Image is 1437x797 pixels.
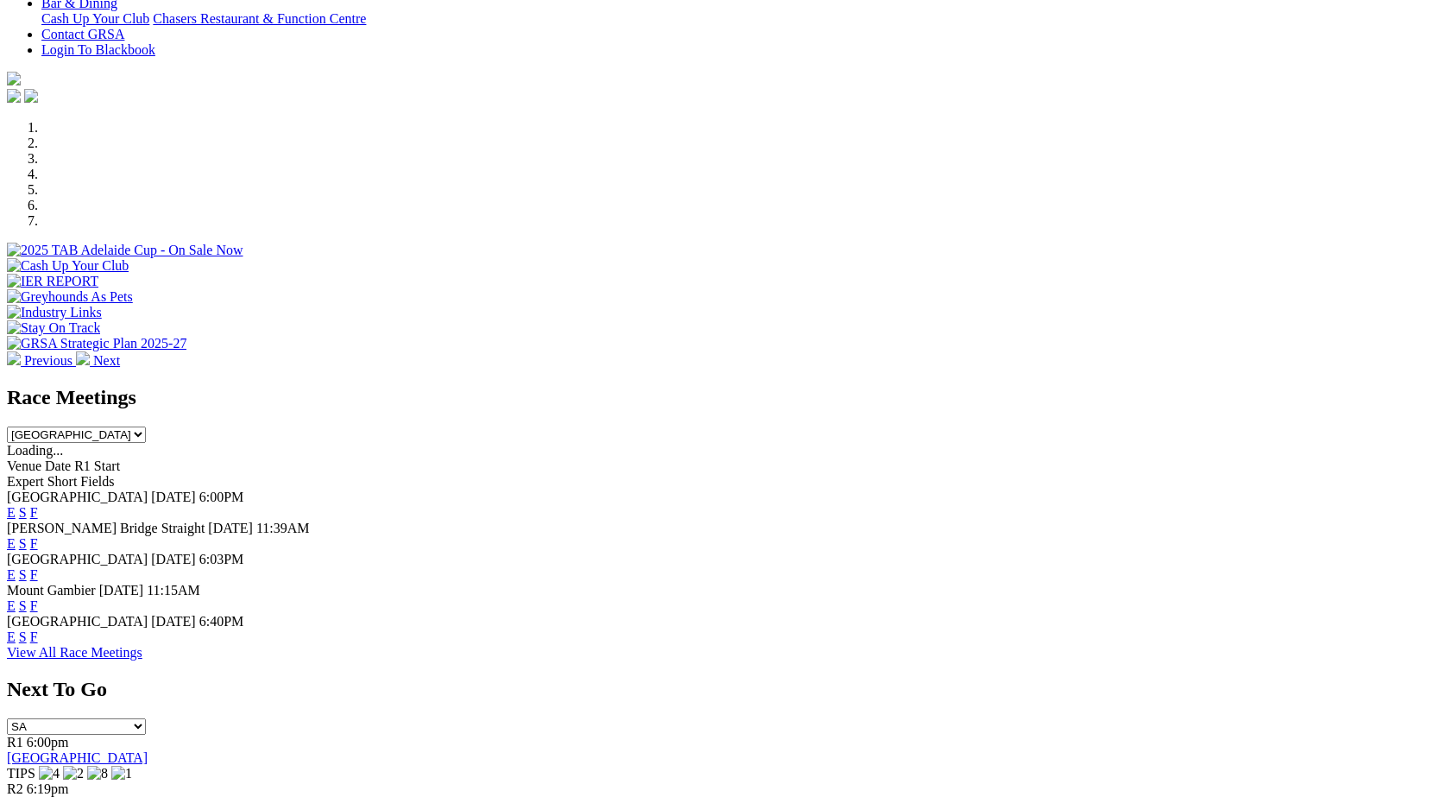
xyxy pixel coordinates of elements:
span: [DATE] [208,521,253,535]
img: GRSA Strategic Plan 2025-27 [7,336,186,351]
span: R1 [7,735,23,750]
span: R1 Start [74,459,120,473]
span: 11:39AM [256,521,310,535]
a: E [7,629,16,644]
img: 4 [39,766,60,781]
span: [GEOGRAPHIC_DATA] [7,552,148,566]
img: 2025 TAB Adelaide Cup - On Sale Now [7,243,243,258]
img: 2 [63,766,84,781]
img: Industry Links [7,305,102,320]
span: [DATE] [99,583,144,598]
a: E [7,598,16,613]
span: Short [47,474,78,489]
a: Next [76,353,120,368]
span: Next [93,353,120,368]
img: facebook.svg [7,89,21,103]
a: [GEOGRAPHIC_DATA] [7,750,148,765]
h2: Next To Go [7,678,1430,701]
span: [DATE] [151,552,196,566]
a: F [30,505,38,520]
a: F [30,567,38,582]
span: 11:15AM [147,583,200,598]
span: 6:00pm [27,735,69,750]
h2: Race Meetings [7,386,1430,409]
a: F [30,598,38,613]
span: Fields [80,474,114,489]
a: F [30,629,38,644]
a: View All Race Meetings [7,645,142,660]
a: E [7,567,16,582]
a: Chasers Restaurant & Function Centre [153,11,366,26]
a: Cash Up Your Club [41,11,149,26]
div: Bar & Dining [41,11,1430,27]
img: 8 [87,766,108,781]
span: 6:40PM [199,614,244,629]
img: chevron-right-pager-white.svg [76,351,90,365]
span: [GEOGRAPHIC_DATA] [7,490,148,504]
span: 6:00PM [199,490,244,504]
a: Login To Blackbook [41,42,155,57]
a: S [19,629,27,644]
span: [PERSON_NAME] Bridge Straight [7,521,205,535]
img: Stay On Track [7,320,100,336]
a: Contact GRSA [41,27,124,41]
a: Previous [7,353,76,368]
a: E [7,536,16,551]
img: Greyhounds As Pets [7,289,133,305]
a: S [19,598,27,613]
a: S [19,567,27,582]
img: 1 [111,766,132,781]
a: E [7,505,16,520]
img: logo-grsa-white.png [7,72,21,85]
span: TIPS [7,766,35,781]
span: [DATE] [151,614,196,629]
span: Mount Gambier [7,583,96,598]
a: F [30,536,38,551]
img: chevron-left-pager-white.svg [7,351,21,365]
a: S [19,536,27,551]
a: S [19,505,27,520]
span: Date [45,459,71,473]
span: Venue [7,459,41,473]
span: R2 [7,781,23,796]
span: 6:03PM [199,552,244,566]
span: Previous [24,353,72,368]
span: 6:19pm [27,781,69,796]
span: Expert [7,474,44,489]
img: twitter.svg [24,89,38,103]
span: Loading... [7,443,63,458]
img: Cash Up Your Club [7,258,129,274]
span: [GEOGRAPHIC_DATA] [7,614,148,629]
img: IER REPORT [7,274,98,289]
span: [DATE] [151,490,196,504]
